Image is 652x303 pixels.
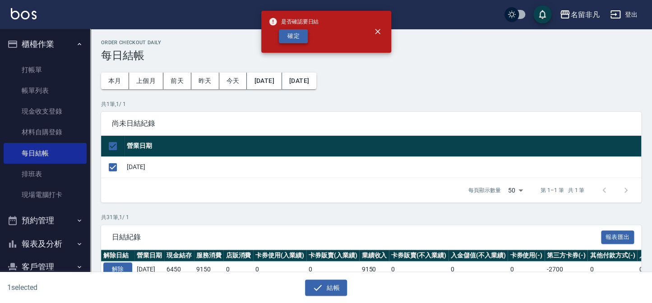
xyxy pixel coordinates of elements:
[4,255,87,279] button: 客戶管理
[279,29,308,43] button: 確定
[134,250,164,262] th: 營業日期
[389,262,449,278] td: 0
[164,262,194,278] td: 6450
[306,262,360,278] td: 0
[223,262,253,278] td: 0
[305,280,347,296] button: 結帳
[101,73,129,89] button: 本月
[282,73,316,89] button: [DATE]
[4,209,87,232] button: 預約管理
[101,49,641,62] h3: 每日結帳
[4,232,87,256] button: 報表及分析
[129,73,163,89] button: 上個月
[606,6,641,23] button: 登出
[164,250,194,262] th: 現金結存
[101,100,641,108] p: 共 1 筆, 1 / 1
[7,282,161,293] h6: 1 selected
[112,233,601,242] span: 日結紀錄
[359,262,389,278] td: 9150
[4,122,87,142] a: 材料自購登錄
[570,9,599,20] div: 名留非凡
[541,186,584,194] p: 第 1–1 筆 共 1 筆
[253,250,306,262] th: 卡券使用(入業績)
[389,250,449,262] th: 卡券販賣(不入業績)
[247,73,282,89] button: [DATE]
[368,22,388,41] button: close
[359,250,389,262] th: 業績收入
[508,262,545,278] td: 0
[4,184,87,205] a: 現場電腦打卡
[4,101,87,122] a: 現金收支登錄
[306,250,360,262] th: 卡券販賣(入業績)
[219,73,247,89] button: 今天
[4,164,87,184] a: 排班表
[556,5,603,24] button: 名留非凡
[4,143,87,164] a: 每日結帳
[4,60,87,80] a: 打帳單
[268,17,319,26] span: 是否確認要日結
[125,156,641,178] td: [DATE]
[134,262,164,278] td: [DATE]
[545,250,588,262] th: 第三方卡券(-)
[449,250,508,262] th: 入金儲值(不入業績)
[4,32,87,56] button: 櫃檯作業
[601,232,634,241] a: 報表匯出
[103,262,132,276] button: 解除
[4,80,87,101] a: 帳單列表
[194,262,224,278] td: 9150
[11,8,37,19] img: Logo
[194,250,224,262] th: 服務消費
[191,73,219,89] button: 昨天
[468,186,501,194] p: 每頁顯示數量
[601,230,634,244] button: 報表匯出
[508,250,545,262] th: 卡券使用(-)
[545,262,588,278] td: -2700
[163,73,191,89] button: 前天
[112,119,630,128] span: 尚未日結紀錄
[101,250,134,262] th: 解除日結
[223,250,253,262] th: 店販消費
[125,136,641,157] th: 營業日期
[253,262,306,278] td: 0
[533,5,551,23] button: save
[587,262,637,278] td: 0
[587,250,637,262] th: 其他付款方式(-)
[101,213,641,221] p: 共 31 筆, 1 / 1
[101,40,641,46] h2: Order checkout daily
[504,178,526,202] div: 50
[449,262,508,278] td: 0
